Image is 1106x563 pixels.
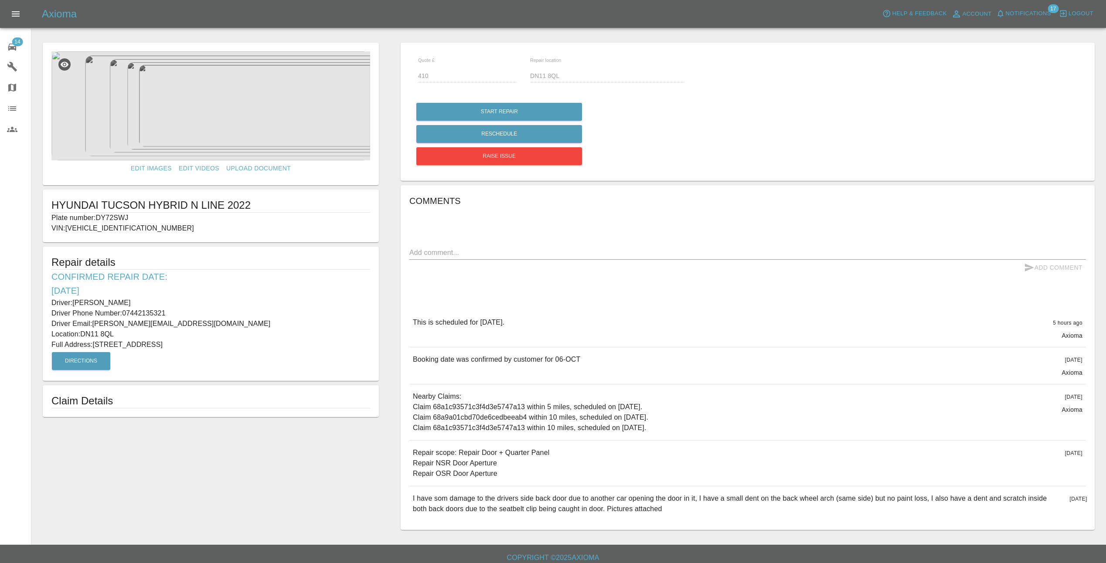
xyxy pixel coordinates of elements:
span: 5 hours ago [1053,320,1082,326]
p: Booking date was confirmed by customer for 06-OCT [413,354,580,365]
span: [DATE] [1069,496,1087,502]
button: Notifications [994,7,1053,20]
p: Plate number: DY72SWJ [51,213,370,223]
span: [DATE] [1065,450,1082,456]
a: Edit Images [127,160,175,176]
p: Repair scope: Repair Door + Quarter Panel Repair NSR Door Aperture Repair OSR Door Aperture [413,448,549,479]
h6: Confirmed Repair Date: [DATE] [51,270,370,298]
p: Driver Email: [PERSON_NAME][EMAIL_ADDRESS][DOMAIN_NAME] [51,319,370,329]
button: Directions [52,352,110,370]
p: Nearby Claims: Claim 68a1c93571c3f4d3e5747a13 within 5 miles, scheduled on [DATE]. Claim 68a9a01c... [413,391,648,433]
a: Account [949,7,994,21]
a: Upload Document [223,160,294,176]
span: Repair location [530,58,562,63]
span: Help & Feedback [892,9,946,19]
p: Driver: [PERSON_NAME] [51,298,370,308]
button: Raise issue [416,147,582,165]
span: 14 [12,37,23,46]
span: Quote £ [418,58,435,63]
span: Logout [1069,9,1093,19]
h6: Comments [409,194,1086,208]
p: VIN: [VEHICLE_IDENTIFICATION_NUMBER] [51,223,370,234]
span: Notifications [1006,9,1051,19]
p: Axioma [1062,331,1082,340]
button: Logout [1057,7,1096,20]
a: Edit Videos [175,160,223,176]
button: Start Repair [416,103,582,121]
h5: Repair details [51,255,370,269]
span: [DATE] [1065,357,1082,363]
p: Axioma [1062,405,1082,414]
span: Account [963,9,992,19]
h5: Axioma [42,7,77,21]
p: Full Address: [STREET_ADDRESS] [51,339,370,350]
p: I have som damage to the drivers side back door due to another car opening the door in it, I have... [413,493,1062,514]
span: 17 [1048,4,1058,13]
p: Location: DN11 8QL [51,329,370,339]
button: Help & Feedback [880,7,949,20]
button: Open drawer [5,3,26,24]
img: 7c2686fc-fdbf-4e8a-881b-312bf255e161 [51,51,370,160]
h1: HYUNDAI TUCSON HYBRID N LINE 2022 [51,198,370,212]
p: Driver Phone Number: 07442135321 [51,308,370,319]
span: [DATE] [1065,394,1082,400]
h1: Claim Details [51,394,370,408]
p: This is scheduled for [DATE]. [413,317,504,328]
p: Axioma [1062,368,1082,377]
button: Reschedule [416,125,582,143]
